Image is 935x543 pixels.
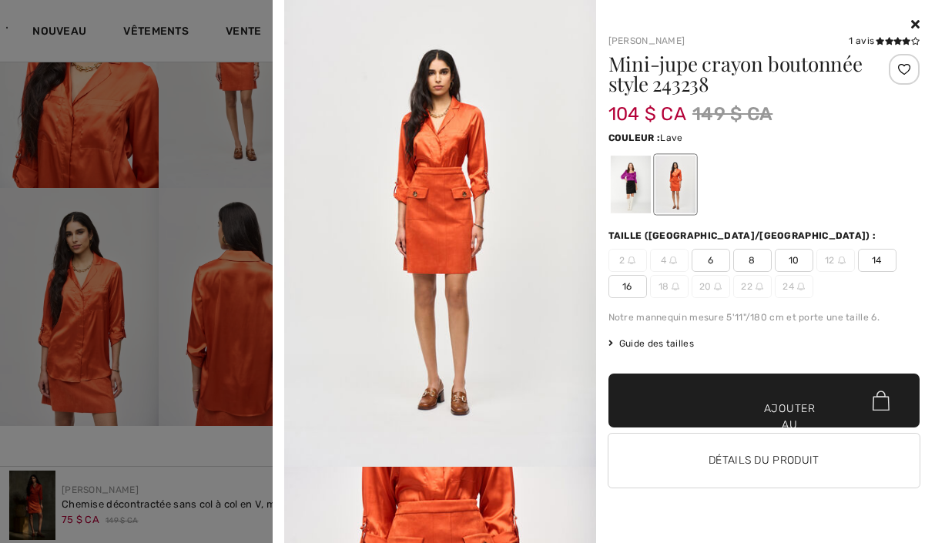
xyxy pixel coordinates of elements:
[608,132,661,143] font: Couleur :
[608,50,863,97] font: Mini-jupe crayon boutonnée style 243238
[714,283,722,290] img: ring-m.svg
[749,255,755,266] font: 8
[838,256,846,264] img: ring-m.svg
[783,281,794,292] font: 24
[797,283,805,290] img: ring-m.svg
[608,312,880,323] font: Notre mannequin mesure 5'11"/180 cm et porte une taille 6.
[825,255,835,266] font: 12
[660,132,682,143] font: Lave
[789,255,799,266] font: 10
[619,255,625,266] font: 2
[873,390,890,411] img: Bag.svg
[610,156,650,213] div: Noir
[661,255,666,266] font: 4
[608,230,876,241] font: Taille ([GEOGRAPHIC_DATA]/[GEOGRAPHIC_DATA]) :
[672,283,679,290] img: ring-m.svg
[608,434,920,488] button: Détails du produit
[628,256,635,264] img: ring-m.svg
[709,454,819,467] font: Détails du produit
[756,283,763,290] img: ring-m.svg
[622,281,632,292] font: 16
[764,401,816,449] font: Ajouter au panier
[872,255,882,266] font: 14
[708,255,713,266] font: 6
[619,338,694,349] font: Guide des tailles
[608,35,685,46] a: [PERSON_NAME]
[655,156,695,213] div: Lave
[608,103,686,125] font: 104 $ CA
[692,103,772,125] font: 149 $ CA
[849,35,874,46] font: 1 avis
[659,281,669,292] font: 18
[699,281,712,292] font: 20
[35,11,66,25] font: Aide
[669,256,677,264] img: ring-m.svg
[741,281,752,292] font: 22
